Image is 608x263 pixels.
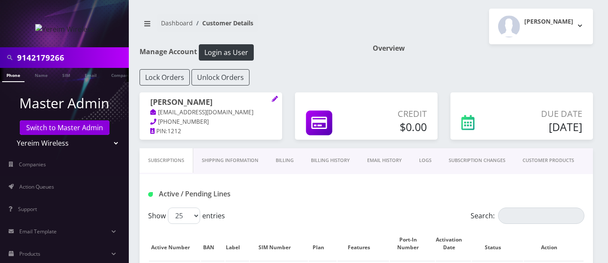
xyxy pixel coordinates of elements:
[150,98,271,108] h1: [PERSON_NAME]
[148,190,285,198] h1: Active / Pending Lines
[167,127,181,135] span: 1212
[140,148,193,173] a: Subscriptions
[19,183,54,190] span: Action Queues
[201,227,225,260] th: BAN: activate to sort column ascending
[197,47,254,56] a: Login as User
[140,14,360,39] nav: breadcrumb
[524,227,584,260] th: Action: activate to sort column ascending
[2,68,24,82] a: Phone
[373,44,593,52] h1: Overview
[440,148,514,173] a: SUBSCRIPTION CHANGES
[80,68,101,81] a: Email
[250,227,308,260] th: SIM Number: activate to sort column ascending
[19,250,40,257] span: Products
[337,227,389,260] th: Features: activate to sort column ascending
[140,69,190,86] button: Lock Orders
[148,192,153,197] img: Active / Pending Lines
[359,148,410,173] a: EMAIL HISTORY
[158,118,209,125] span: [PHONE_NUMBER]
[199,44,254,61] button: Login as User
[309,227,337,260] th: Plan: activate to sort column ascending
[107,68,136,81] a: Company
[471,208,584,224] label: Search:
[514,148,583,173] a: CUSTOMER PRODUCTS
[506,120,582,133] h5: [DATE]
[18,205,37,213] span: Support
[193,148,267,173] a: Shipping Information
[150,127,167,136] a: PIN:
[193,18,253,28] li: Customer Details
[30,68,52,81] a: Name
[362,107,427,120] p: Credit
[192,69,249,86] button: Unlock Orders
[436,227,471,260] th: Activation Date: activate to sort column ascending
[498,208,584,224] input: Search:
[149,227,200,260] th: Active Number: activate to sort column ascending
[267,148,302,173] a: Billing
[19,161,46,168] span: Companies
[150,108,253,117] a: [EMAIL_ADDRESS][DOMAIN_NAME]
[58,68,74,81] a: SIM
[362,120,427,133] h5: $0.00
[161,19,193,27] a: Dashboard
[168,208,200,224] select: Showentries
[17,49,127,66] input: Search in Company
[20,120,109,135] a: Switch to Master Admin
[302,148,359,173] a: Billing History
[506,107,582,120] p: Due Date
[472,227,523,260] th: Status: activate to sort column ascending
[148,208,225,224] label: Show entries
[19,228,57,235] span: Email Template
[140,44,360,61] h1: Manage Account
[410,148,440,173] a: LOGS
[524,18,573,25] h2: [PERSON_NAME]
[225,227,249,260] th: Label: activate to sort column ascending
[390,227,435,260] th: Port-In Number: activate to sort column ascending
[489,9,593,44] button: [PERSON_NAME]
[35,24,94,34] img: Yereim Wireless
